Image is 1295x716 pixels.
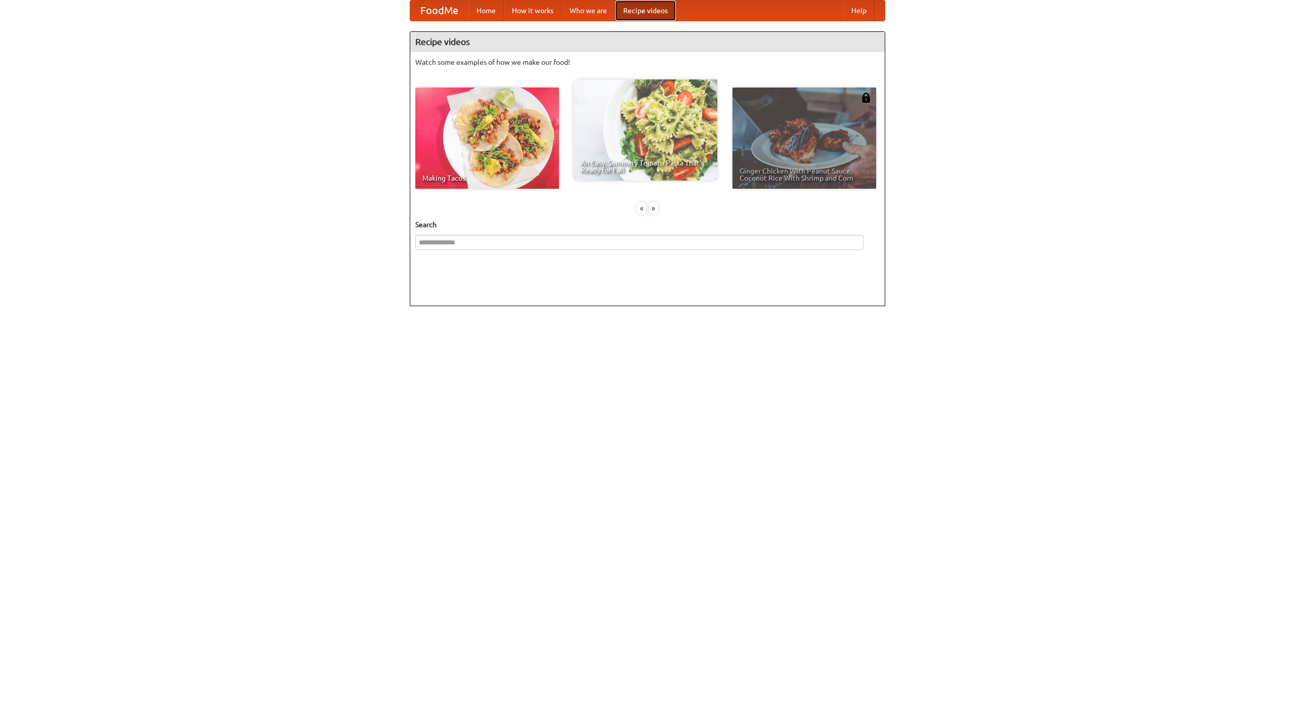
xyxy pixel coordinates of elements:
p: Watch some examples of how we make our food! [415,57,880,67]
a: Help [843,1,875,21]
span: Making Tacos [422,175,552,182]
a: Recipe videos [615,1,676,21]
span: An Easy, Summery Tomato Pasta That's Ready for Fall [581,159,710,174]
div: « [637,202,646,215]
img: 483408.png [861,93,871,103]
div: » [649,202,658,215]
a: Who we are [562,1,615,21]
h5: Search [415,220,880,230]
a: FoodMe [410,1,468,21]
h4: Recipe videos [410,32,885,52]
a: Home [468,1,504,21]
a: Making Tacos [415,88,559,189]
a: An Easy, Summery Tomato Pasta That's Ready for Fall [574,79,717,181]
a: How it works [504,1,562,21]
